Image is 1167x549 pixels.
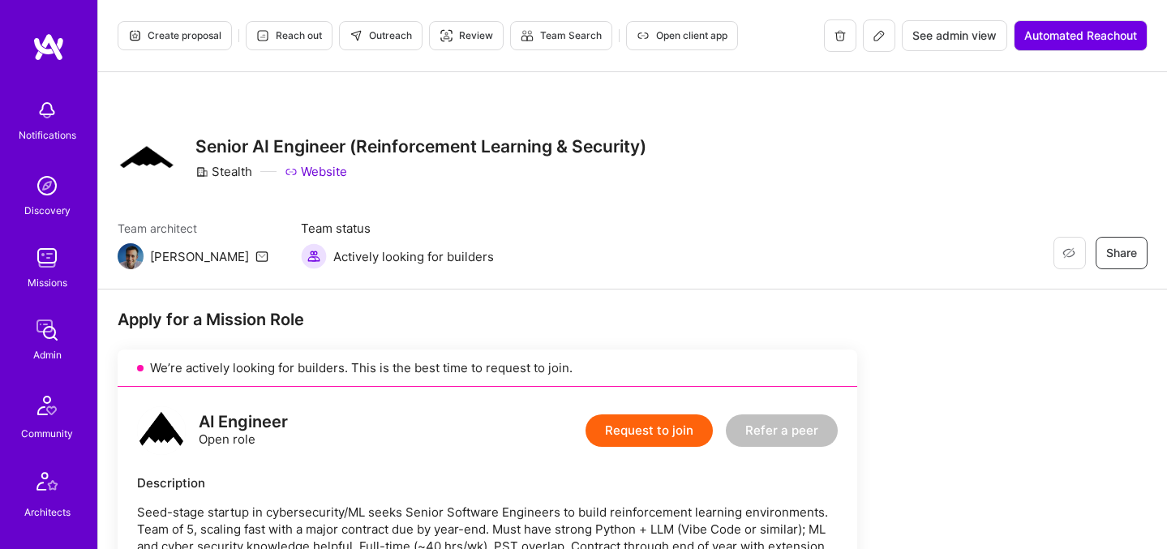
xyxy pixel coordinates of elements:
[118,21,232,50] button: Create proposal
[1014,20,1148,51] button: Automated Reachout
[521,28,602,43] span: Team Search
[24,202,71,219] div: Discovery
[128,29,141,42] i: icon Proposal
[339,21,423,50] button: Outreach
[118,220,268,237] span: Team architect
[301,243,327,269] img: Actively looking for builders
[31,94,63,127] img: bell
[28,386,67,425] img: Community
[19,127,76,144] div: Notifications
[199,414,288,431] div: AI Engineer
[118,309,857,330] div: Apply for a Mission Role
[902,20,1007,51] button: See admin view
[28,465,67,504] img: Architects
[256,28,322,43] span: Reach out
[28,274,67,291] div: Missions
[1024,28,1137,44] span: Automated Reachout
[586,414,713,447] button: Request to join
[195,136,646,157] h3: Senior AI Engineer (Reinforcement Learning & Security)
[128,28,221,43] span: Create proposal
[195,165,208,178] i: icon CompanyGray
[137,406,186,455] img: logo
[118,350,857,387] div: We’re actively looking for builders. This is the best time to request to join.
[333,248,494,265] span: Actively looking for builders
[510,21,612,50] button: Team Search
[350,28,412,43] span: Outreach
[31,242,63,274] img: teamwork
[285,163,347,180] a: Website
[626,21,738,50] button: Open client app
[150,248,249,265] div: [PERSON_NAME]
[429,21,504,50] button: Review
[637,28,727,43] span: Open client app
[31,169,63,202] img: discovery
[21,425,73,442] div: Community
[912,28,997,44] span: See admin view
[24,504,71,521] div: Architects
[137,474,838,491] div: Description
[1062,247,1075,259] i: icon EyeClosed
[32,32,65,62] img: logo
[1096,237,1148,269] button: Share
[118,243,144,269] img: Team Architect
[1106,245,1137,261] span: Share
[199,414,288,448] div: Open role
[33,346,62,363] div: Admin
[118,143,176,174] img: Company Logo
[301,220,494,237] span: Team status
[31,314,63,346] img: admin teamwork
[726,414,838,447] button: Refer a peer
[440,29,453,42] i: icon Targeter
[246,21,333,50] button: Reach out
[255,250,268,263] i: icon Mail
[195,163,252,180] div: Stealth
[440,28,493,43] span: Review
